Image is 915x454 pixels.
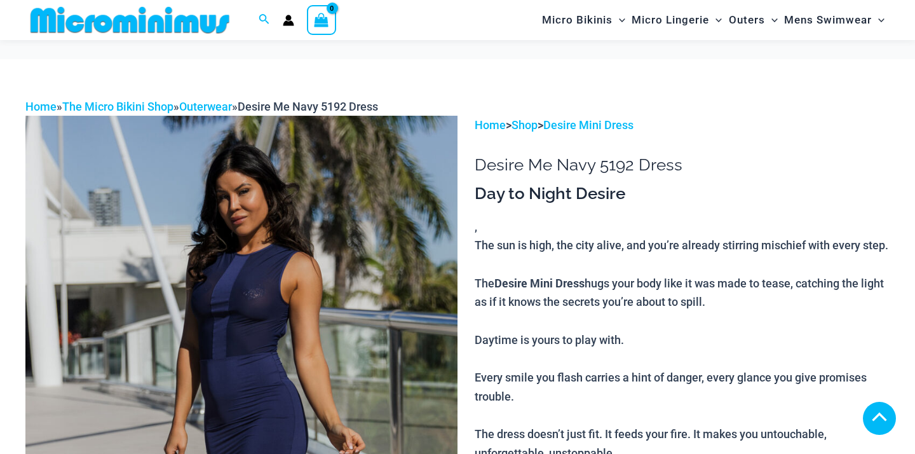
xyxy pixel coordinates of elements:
a: Desire Mini Dress [543,118,634,132]
nav: Site Navigation [537,2,890,38]
a: Account icon link [283,15,294,26]
a: The Micro Bikini Shop [62,100,173,113]
a: Mens SwimwearMenu ToggleMenu Toggle [781,4,888,36]
a: View Shopping Cart, empty [307,5,336,34]
a: Micro BikinisMenu ToggleMenu Toggle [539,4,628,36]
span: Menu Toggle [872,4,884,36]
span: Outers [729,4,765,36]
span: » » » [25,100,378,113]
h3: Day to Night Desire [475,183,890,205]
a: Home [475,118,506,132]
h1: Desire Me Navy 5192 Dress [475,155,890,175]
span: Mens Swimwear [784,4,872,36]
span: Desire Me Navy 5192 Dress [238,100,378,113]
a: OutersMenu ToggleMenu Toggle [726,4,781,36]
span: Menu Toggle [613,4,625,36]
p: > > [475,116,890,135]
a: Outerwear [179,100,232,113]
b: Desire Mini Dress [494,275,585,291]
span: Menu Toggle [765,4,778,36]
span: Menu Toggle [709,4,722,36]
span: Micro Lingerie [632,4,709,36]
img: MM SHOP LOGO FLAT [25,6,234,34]
a: Micro LingerieMenu ToggleMenu Toggle [628,4,725,36]
a: Search icon link [259,12,270,28]
span: Micro Bikinis [542,4,613,36]
a: Home [25,100,57,113]
a: Shop [512,118,538,132]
